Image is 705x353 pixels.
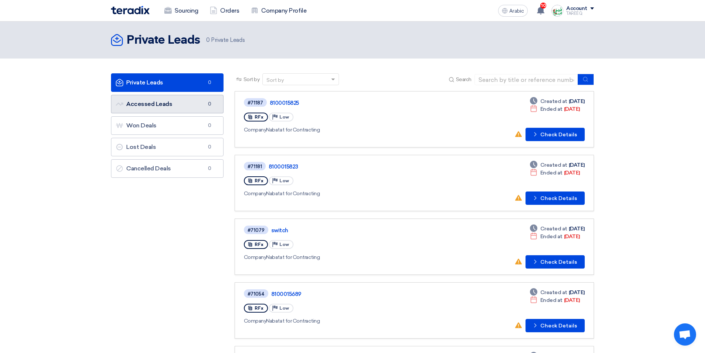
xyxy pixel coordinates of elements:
font: 0 [206,37,210,43]
font: Created at [540,162,567,168]
a: Accessed Leads0 [111,95,224,113]
font: Company [244,127,266,133]
font: Lost Deals [126,143,156,150]
font: [DATE] [569,289,585,296]
font: [DATE] [564,233,580,240]
a: Cancelled Deals0 [111,159,224,178]
font: Private Leads [127,34,200,46]
font: 0 [208,166,211,171]
a: Open chat [674,323,696,346]
font: Check Details [540,323,577,329]
font: [DATE] [564,170,580,176]
font: 10 [541,3,546,8]
input: Search by title or reference number [474,74,578,85]
font: [DATE] [564,106,580,112]
font: [DATE] [569,226,585,232]
font: 0 [208,80,211,85]
font: Nabatat for Contracting [266,254,320,260]
font: #71079 [248,227,265,233]
font: Low [279,242,289,247]
font: Cancelled Deals [126,165,171,172]
font: Ended at [540,297,563,303]
a: 8100015825 [270,100,455,106]
a: Lost Deals0 [111,138,224,156]
font: Nabatat for Contracting [266,190,320,197]
font: Sort by [266,77,284,83]
button: Check Details [526,255,585,269]
font: Account [566,5,587,11]
font: Orders [220,7,239,14]
font: #71187 [248,100,263,106]
font: [DATE] [564,297,580,303]
font: Search [456,76,471,83]
font: 0 [208,144,211,150]
font: Low [279,306,289,311]
font: RFx [255,114,263,120]
font: Nabatat for Contracting [266,318,320,324]
a: switch [271,227,456,234]
font: Arabic [509,8,524,14]
font: Accessed Leads [126,100,172,107]
a: 8100015689 [271,291,456,297]
font: Low [279,114,289,120]
font: Check Details [540,131,577,138]
img: Screenshot___1727703618088.png [551,5,563,17]
font: #71054 [248,291,265,297]
font: Company [244,254,266,260]
button: Check Details [526,128,585,141]
button: Check Details [526,192,585,205]
font: Private Leads [126,79,163,86]
font: 0 [208,101,211,107]
font: Nabatat for Contracting [266,127,320,133]
font: Company [244,318,266,324]
font: Ended at [540,106,563,112]
font: [DATE] [569,98,585,104]
font: 8100015823 [269,163,298,170]
font: Created at [540,226,567,232]
img: Teradix logo [111,6,150,14]
font: [DATE] [569,162,585,168]
a: Orders [204,3,245,19]
font: Ended at [540,233,563,240]
font: Company Profile [261,7,306,14]
a: Sourcing [158,3,204,19]
a: Private Leads0 [111,73,224,92]
font: #71181 [248,164,262,169]
font: Low [279,178,289,183]
font: RFx [255,242,263,247]
font: Created at [540,289,567,296]
font: 8100015689 [271,291,301,297]
font: Check Details [540,259,577,265]
font: Sort by [244,76,260,83]
font: Created at [540,98,567,104]
button: Check Details [526,319,585,332]
font: Company [244,190,266,197]
font: Sourcing [175,7,198,14]
font: Won Deals [126,122,157,129]
font: 8100015825 [270,100,299,106]
font: RFx [255,178,263,183]
font: TAREEQ [566,11,582,16]
a: 8100015823 [269,163,454,170]
font: Check Details [540,195,577,202]
font: switch [271,227,288,234]
font: Ended at [540,170,563,176]
button: Arabic [498,5,528,17]
a: Won Deals0 [111,116,224,135]
font: RFx [255,306,263,311]
font: Private Leads [211,37,245,43]
font: 0 [208,123,211,128]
